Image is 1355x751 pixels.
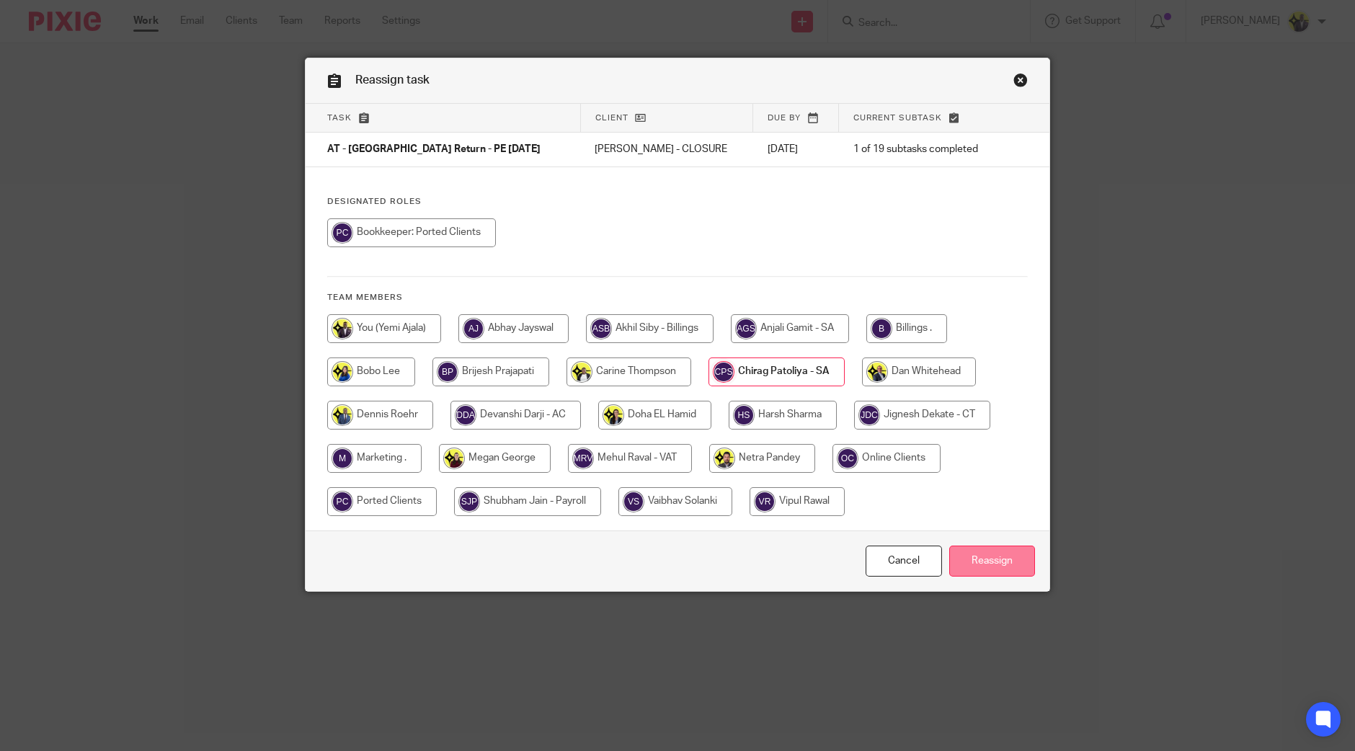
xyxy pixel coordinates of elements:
span: Due by [768,114,801,122]
td: 1 of 19 subtasks completed [839,133,1003,167]
input: Reassign [949,546,1035,577]
a: Close this dialog window [866,546,942,577]
span: Current subtask [853,114,942,122]
span: Client [595,114,628,122]
span: AT - [GEOGRAPHIC_DATA] Return - PE [DATE] [327,145,541,155]
h4: Team members [327,292,1028,303]
h4: Designated Roles [327,196,1028,208]
p: [PERSON_NAME] - CLOSURE [595,142,739,156]
span: Task [327,114,352,122]
a: Close this dialog window [1013,73,1028,92]
span: Reassign task [355,74,430,86]
p: [DATE] [768,142,825,156]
